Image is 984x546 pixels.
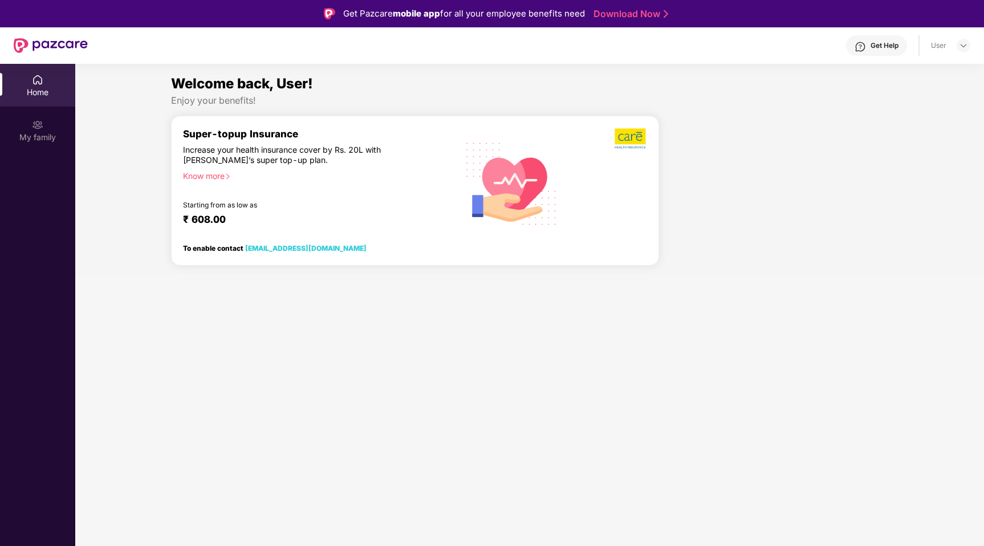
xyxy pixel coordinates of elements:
[14,38,88,53] img: New Pazcare Logo
[32,119,43,131] img: svg+xml;base64,PHN2ZyB3aWR0aD0iMjAiIGhlaWdodD0iMjAiIHZpZXdCb3g9IjAgMCAyMCAyMCIgZmlsbD0ibm9uZSIgeG...
[225,173,231,180] span: right
[959,41,968,50] img: svg+xml;base64,PHN2ZyBpZD0iRHJvcGRvd24tMzJ4MzIiIHhtbG5zPSJodHRwOi8vd3d3LnczLm9yZy8yMDAwL3N2ZyIgd2...
[183,128,454,140] div: Super-topup Insurance
[183,213,442,227] div: ₹ 608.00
[324,8,335,19] img: Logo
[393,8,440,19] strong: mobile app
[183,244,367,252] div: To enable contact
[664,8,668,20] img: Stroke
[32,74,43,85] img: svg+xml;base64,PHN2ZyBpZD0iSG9tZSIgeG1sbnM9Imh0dHA6Ly93d3cudzMub3JnLzIwMDAvc3ZnIiB3aWR0aD0iMjAiIG...
[593,8,665,20] a: Download Now
[855,41,866,52] img: svg+xml;base64,PHN2ZyBpZD0iSGVscC0zMngzMiIgeG1sbnM9Imh0dHA6Ly93d3cudzMub3JnLzIwMDAvc3ZnIiB3aWR0aD...
[343,7,585,21] div: Get Pazcare for all your employee benefits need
[245,244,367,252] a: [EMAIL_ADDRESS][DOMAIN_NAME]
[871,41,898,50] div: Get Help
[171,75,313,92] span: Welcome back, User!
[931,41,946,50] div: User
[171,95,889,107] div: Enjoy your benefits!
[183,145,405,166] div: Increase your health insurance cover by Rs. 20L with [PERSON_NAME]’s super top-up plan.
[183,201,405,209] div: Starting from as low as
[183,171,447,179] div: Know more
[457,128,566,238] img: svg+xml;base64,PHN2ZyB4bWxucz0iaHR0cDovL3d3dy53My5vcmcvMjAwMC9zdmciIHhtbG5zOnhsaW5rPSJodHRwOi8vd3...
[615,128,647,149] img: b5dec4f62d2307b9de63beb79f102df3.png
